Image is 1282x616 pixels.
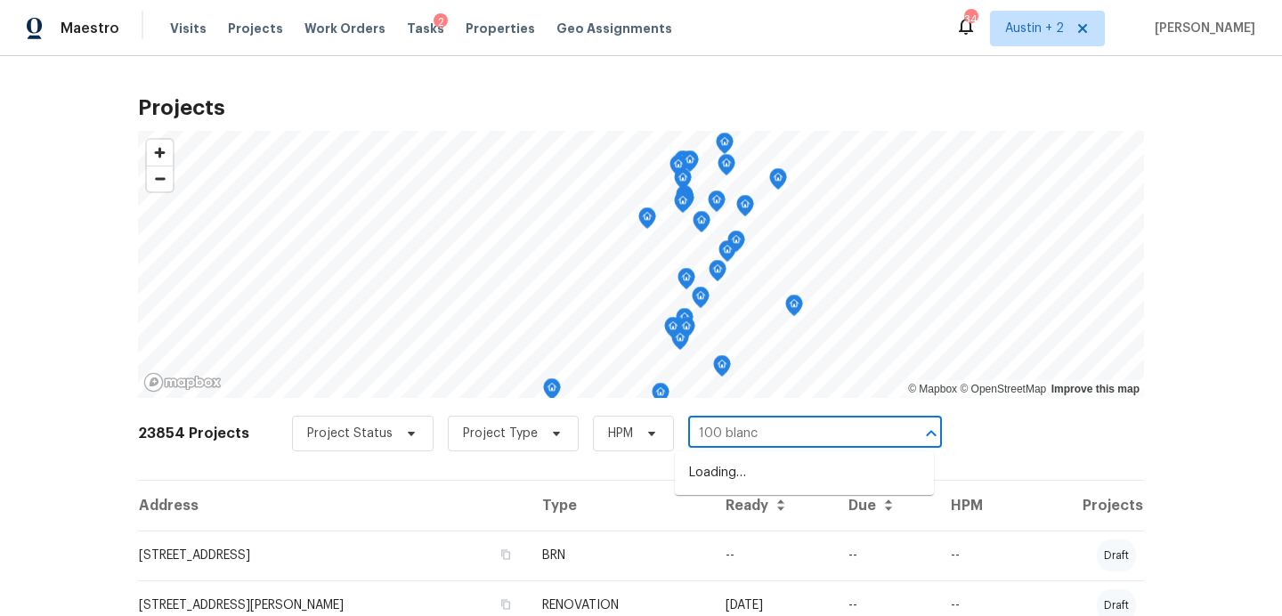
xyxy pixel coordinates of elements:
div: Map marker [736,195,754,223]
td: -- [711,531,834,580]
button: Close [919,421,944,446]
span: Geo Assignments [556,20,672,37]
input: Search projects [688,420,892,448]
td: BRN [528,531,711,580]
td: -- [937,531,1018,580]
div: Map marker [713,355,731,383]
span: [PERSON_NAME] [1148,20,1255,37]
th: HPM [937,481,1018,531]
div: Map marker [638,207,656,235]
th: Due [834,481,937,531]
div: Map marker [718,240,736,268]
a: Improve this map [1051,383,1140,395]
div: Map marker [674,191,692,219]
span: Tasks [407,22,444,35]
button: Copy Address [498,596,514,612]
span: HPM [608,425,633,442]
div: Map marker [652,383,669,410]
th: Projects [1018,481,1144,531]
a: Mapbox homepage [143,372,222,393]
th: Type [528,481,711,531]
div: Map marker [769,168,787,196]
span: Maestro [61,20,119,37]
span: Properties [466,20,535,37]
div: Map marker [669,155,687,182]
div: Map marker [681,150,699,178]
th: Ready [711,481,834,531]
h2: 23854 Projects [138,425,249,442]
button: Copy Address [498,547,514,563]
a: OpenStreetMap [960,383,1046,395]
div: draft [1097,539,1136,571]
div: Map marker [716,133,734,160]
button: Zoom in [147,140,173,166]
span: Work Orders [304,20,385,37]
div: Map marker [678,268,695,296]
div: Map marker [785,295,803,322]
div: 34 [964,11,977,28]
td: [STREET_ADDRESS] [138,531,528,580]
span: Project Status [307,425,393,442]
div: 2 [434,13,448,31]
div: Map marker [718,154,735,182]
th: Address [138,481,528,531]
div: Map marker [678,317,695,344]
span: Project Type [463,425,538,442]
div: Map marker [543,378,561,406]
div: Map marker [674,150,692,178]
button: Zoom out [147,166,173,191]
div: Map marker [664,317,682,344]
div: Map marker [671,328,689,356]
canvas: Map [138,131,1144,398]
div: Map marker [709,260,726,288]
div: Map marker [676,308,694,336]
div: Map marker [692,287,710,314]
span: Austin + 2 [1005,20,1064,37]
div: Map marker [693,211,710,239]
div: Map marker [727,231,745,258]
span: Visits [170,20,207,37]
td: -- [834,531,937,580]
h2: Projects [138,99,1144,117]
div: Map marker [708,190,726,218]
span: Projects [228,20,283,37]
div: Loading… [675,451,934,495]
a: Mapbox [908,383,957,395]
